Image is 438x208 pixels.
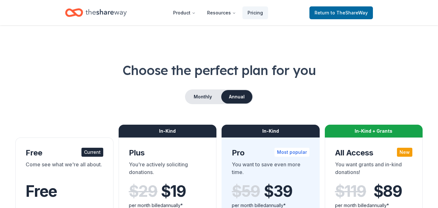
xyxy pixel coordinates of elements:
div: New [397,148,412,157]
div: Current [81,148,103,157]
span: to TheShareWay [331,10,368,15]
div: Plus [129,148,206,158]
div: All Access [335,148,413,158]
button: Product [168,6,201,19]
h1: Choose the perfect plan for you [15,61,423,79]
nav: Main [168,5,268,20]
span: $ 89 [374,182,402,200]
a: Pricing [242,6,268,19]
div: Most popular [274,148,309,157]
button: Resources [202,6,241,19]
div: Free [26,148,103,158]
div: In-Kind [222,125,320,137]
button: Monthly [186,90,220,104]
div: In-Kind [119,125,217,137]
div: Pro [232,148,309,158]
span: $ 19 [161,182,186,200]
div: Come see what we're all about. [26,161,103,179]
div: You want grants and in-kind donations! [335,161,413,179]
span: Free [26,182,57,201]
button: Annual [221,90,252,104]
span: $ 39 [264,182,292,200]
a: Home [65,5,127,20]
div: In-Kind + Grants [325,125,423,137]
span: Return [315,9,368,17]
div: You want to save even more time. [232,161,309,179]
div: You're actively soliciting donations. [129,161,206,179]
a: Returnto TheShareWay [309,6,373,19]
